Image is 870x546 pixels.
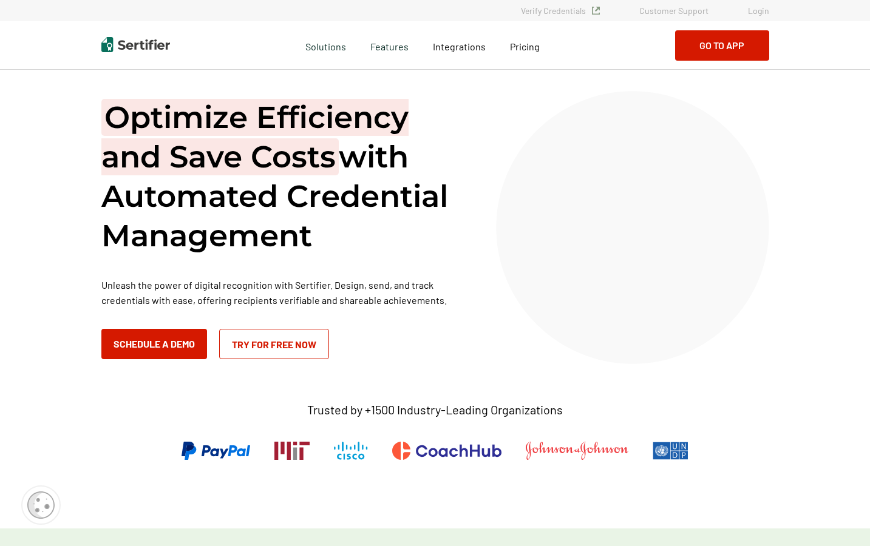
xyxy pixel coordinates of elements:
[274,442,310,460] img: Massachusetts Institute of Technology
[334,442,368,460] img: Cisco
[510,41,540,52] span: Pricing
[101,277,466,308] p: Unleash the power of digital recognition with Sertifier. Design, send, and track credentials with...
[592,7,600,15] img: Verified
[101,329,207,359] button: Schedule a Demo
[307,402,563,417] p: Trusted by +1500 Industry-Leading Organizations
[219,329,329,359] a: Try for Free Now
[392,442,501,460] img: CoachHub
[27,491,55,519] img: Cookie Popup Icon
[101,99,409,175] span: Optimize Efficiency and Save Costs
[675,30,769,61] button: Go to App
[809,488,870,546] iframe: Chat Widget
[748,5,769,16] a: Login
[101,98,466,255] h1: with Automated Credential Management
[521,5,600,16] a: Verify Credentials
[433,41,486,52] span: Integrations
[526,442,628,460] img: Johnson & Johnson
[510,38,540,53] a: Pricing
[639,5,709,16] a: Customer Support
[653,442,688,460] img: UNDP
[305,38,346,53] span: Solutions
[433,38,486,53] a: Integrations
[182,442,250,460] img: PayPal
[101,37,170,52] img: Sertifier | Digital Credentialing Platform
[370,38,409,53] span: Features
